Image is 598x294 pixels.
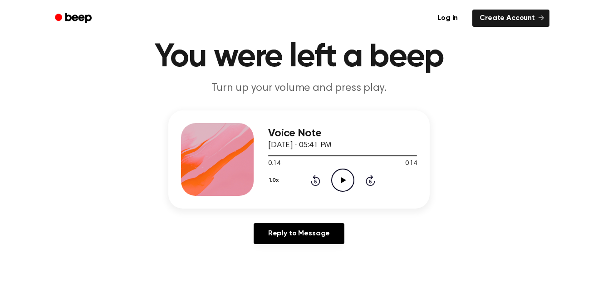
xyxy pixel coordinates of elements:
[428,8,467,29] a: Log in
[268,159,280,169] span: 0:14
[268,127,417,140] h3: Voice Note
[268,141,332,149] span: [DATE] · 05:41 PM
[67,41,531,74] h1: You were left a beep
[254,223,344,244] a: Reply to Message
[268,173,282,188] button: 1.0x
[125,81,473,96] p: Turn up your volume and press play.
[49,10,100,27] a: Beep
[405,159,417,169] span: 0:14
[472,10,549,27] a: Create Account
